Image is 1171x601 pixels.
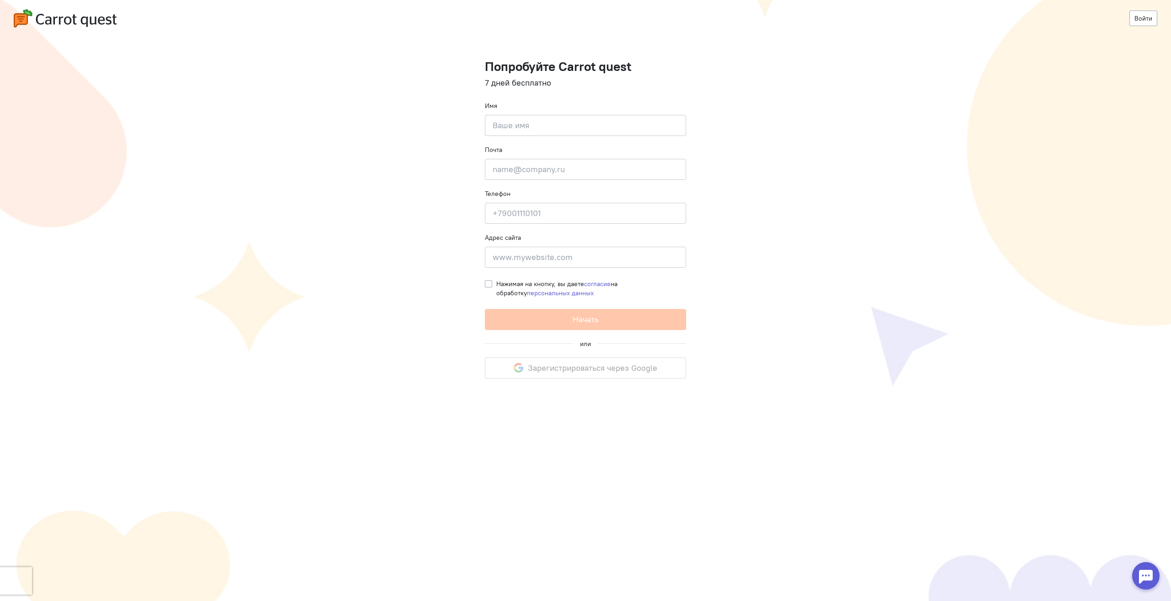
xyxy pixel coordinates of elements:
input: +79001110101 [485,203,686,224]
span: Нажимая на кнопку, вы даете на обработку [496,280,618,297]
span: Зарегистрироваться через Google [528,363,657,374]
h4: 7 дней бесплатно [485,78,686,87]
button: Зарегистрироваться через Google [485,357,686,379]
label: Телефон [485,189,510,198]
input: www.mywebsite.com [485,247,686,268]
label: Имя [485,101,497,110]
input: name@company.ru [485,159,686,180]
button: Начать [485,309,686,330]
img: carrot-quest-logo.svg [14,9,117,27]
input: Ваше имя [485,115,686,136]
label: Адрес сайта [485,233,521,242]
a: согласие [584,280,611,288]
a: персональных данных [527,289,594,297]
h1: Попробуйте Carrot quest [485,60,686,74]
img: google-logo.svg [514,363,523,373]
span: Начать [573,314,599,325]
label: Почта [485,145,502,154]
div: или [580,339,591,348]
a: Войти [1129,11,1157,26]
